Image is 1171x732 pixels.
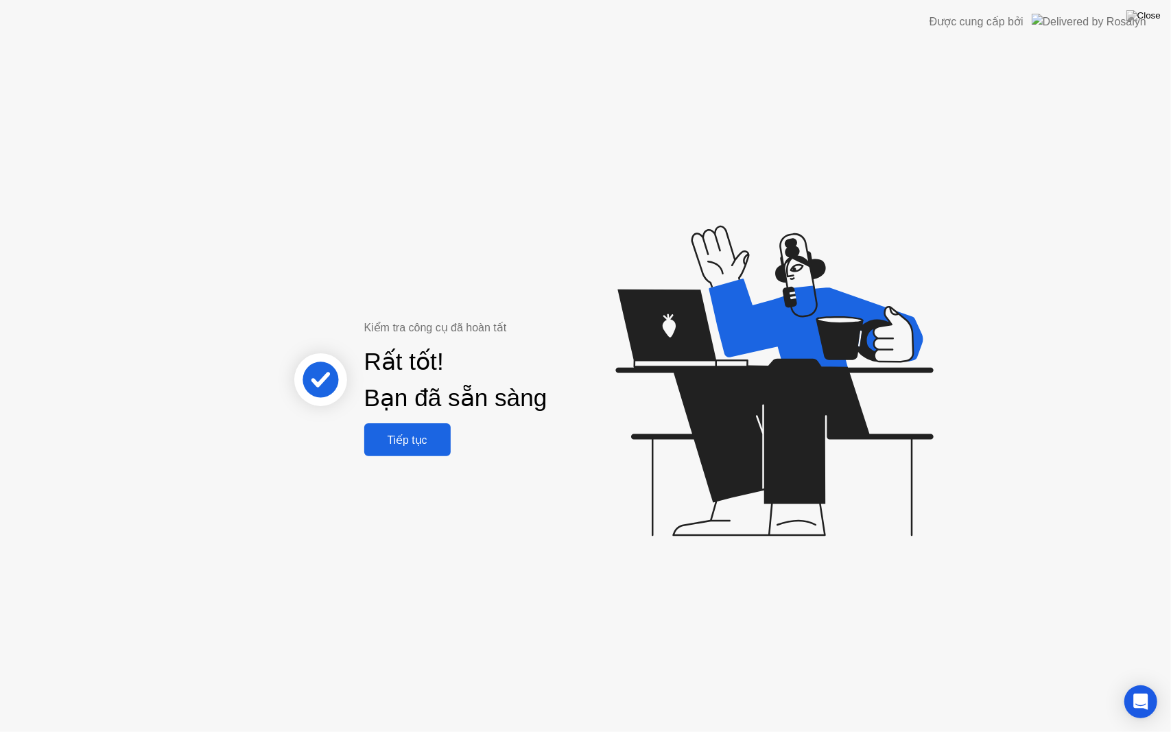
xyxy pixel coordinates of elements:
[1126,10,1161,21] img: Close
[364,344,547,416] div: Rất tốt! Bạn đã sẵn sàng
[1124,685,1157,718] div: Open Intercom Messenger
[368,434,447,447] div: Tiếp tục
[364,423,451,456] button: Tiếp tục
[364,320,648,336] div: Kiểm tra công cụ đã hoàn tất
[930,14,1024,30] div: Được cung cấp bởi
[1032,14,1146,29] img: Delivered by Rosalyn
